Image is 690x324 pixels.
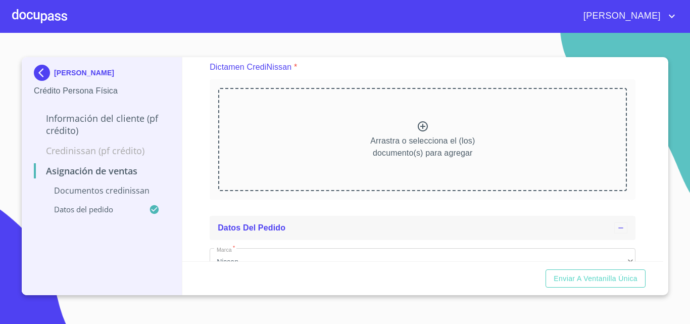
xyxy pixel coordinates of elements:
p: Credinissan (PF crédito) [34,145,170,157]
p: Datos del pedido [34,204,149,214]
div: [PERSON_NAME] [34,65,170,85]
p: Asignación de Ventas [34,165,170,177]
p: Documentos CrediNissan [34,185,170,196]
p: [PERSON_NAME] [54,69,114,77]
div: Datos del pedido [210,216,635,240]
button: Enviar a Ventanilla única [546,269,646,288]
span: [PERSON_NAME] [576,8,666,24]
img: Docupass spot blue [34,65,54,81]
span: Enviar a Ventanilla única [554,272,637,285]
p: Dictamen CrediNissan [210,61,291,73]
button: account of current user [576,8,678,24]
p: Información del cliente (PF crédito) [34,112,170,136]
div: Nissan [210,248,635,275]
p: Arrastra o selecciona el (los) documento(s) para agregar [370,135,475,159]
p: Crédito Persona Física [34,85,170,97]
span: Datos del pedido [218,223,285,232]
